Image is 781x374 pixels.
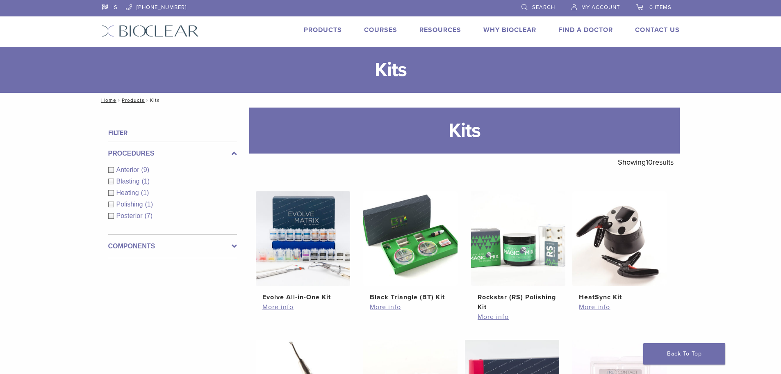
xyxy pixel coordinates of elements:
[419,26,461,34] a: Resources
[122,97,145,103] a: Products
[579,302,660,312] a: More info
[116,98,122,102] span: /
[572,191,667,286] img: HeatSync Kit
[141,178,150,185] span: (1)
[646,158,653,167] span: 10
[96,93,686,108] nav: Kits
[145,212,153,219] span: (7)
[99,97,116,103] a: Home
[108,149,237,158] label: Procedures
[364,26,397,34] a: Courses
[141,166,150,173] span: (9)
[579,292,660,302] h2: HeatSync Kit
[102,25,199,37] img: Bioclear
[262,302,344,312] a: More info
[478,292,559,312] h2: Rockstar (RS) Polishing Kit
[116,166,141,173] span: Anterior
[108,241,237,251] label: Components
[116,201,145,208] span: Polishing
[471,191,566,312] a: Rockstar (RS) Polishing KitRockstar (RS) Polishing Kit
[141,189,149,196] span: (1)
[145,98,150,102] span: /
[581,4,620,11] span: My Account
[256,191,350,286] img: Evolve All-in-One Kit
[262,292,344,302] h2: Evolve All-in-One Kit
[558,26,613,34] a: Find A Doctor
[370,302,451,312] a: More info
[363,191,458,286] img: Black Triangle (BT) Kit
[116,189,141,196] span: Heating
[618,154,674,171] p: Showing results
[471,191,565,286] img: Rockstar (RS) Polishing Kit
[145,201,153,208] span: (1)
[116,178,142,185] span: Blasting
[304,26,342,34] a: Products
[649,4,672,11] span: 0 items
[635,26,680,34] a: Contact Us
[116,212,145,219] span: Posterior
[483,26,536,34] a: Why Bioclear
[370,292,451,302] h2: Black Triangle (BT) Kit
[255,191,351,302] a: Evolve All-in-One KitEvolve All-in-One Kit
[108,128,237,138] h4: Filter
[249,108,680,154] h1: Kits
[478,312,559,322] a: More info
[643,343,725,365] a: Back To Top
[572,191,667,302] a: HeatSync KitHeatSync Kit
[532,4,555,11] span: Search
[363,191,458,302] a: Black Triangle (BT) KitBlack Triangle (BT) Kit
